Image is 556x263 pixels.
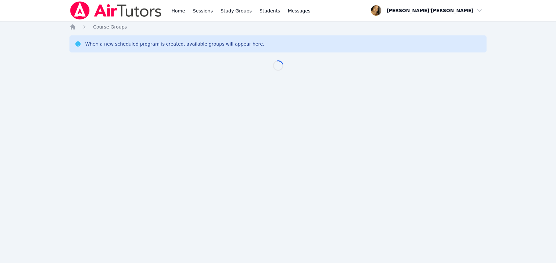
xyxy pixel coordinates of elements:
[93,24,127,30] span: Course Groups
[93,24,127,30] a: Course Groups
[69,24,487,30] nav: Breadcrumb
[69,1,162,20] img: Air Tutors
[288,8,311,14] span: Messages
[85,41,264,47] div: When a new scheduled program is created, available groups will appear here.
